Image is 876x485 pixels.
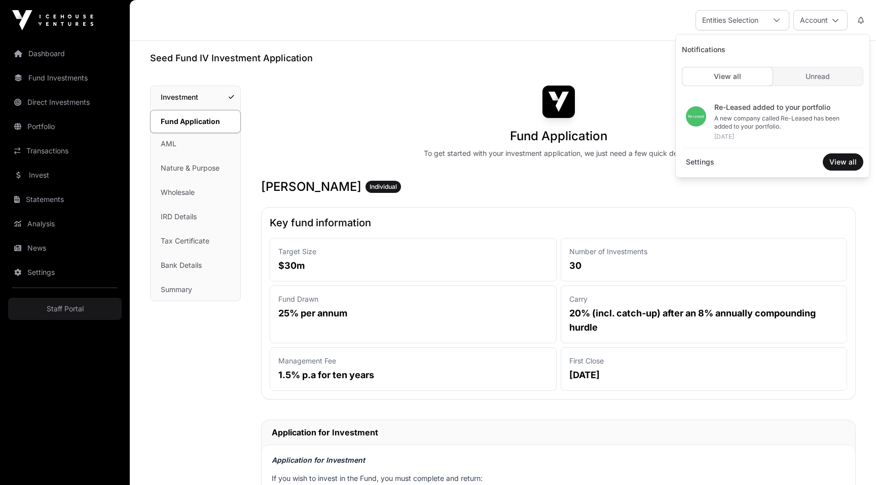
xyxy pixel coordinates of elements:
div: Re-Leased added to your portfolio [714,102,855,112]
p: Management Fee [278,356,548,366]
h3: [PERSON_NAME] [261,179,856,195]
a: Fund Application [150,110,241,133]
a: Analysis [8,213,122,235]
h1: Fund Application [510,128,607,144]
a: Portfolio [8,115,122,138]
div: [DATE] [714,133,855,141]
em: Application for Investment [272,456,365,464]
a: IRD Details [151,206,240,228]
p: Number of Investments [569,247,839,257]
iframe: Chat Widget [825,436,876,485]
p: Target Size [278,247,548,257]
a: Nature & Purpose [151,157,240,179]
button: Account [793,10,848,30]
a: Settings [682,153,718,171]
img: Seed Fund IV [542,86,575,118]
a: Summary [151,278,240,301]
h2: Key fund information [270,216,847,230]
img: download.png [686,106,706,127]
p: If you wish to invest in the Fund, you must complete and return: [272,473,845,483]
div: To get started with your investment application, we just need a few quick details. [424,148,693,158]
a: Settings [8,261,122,284]
span: Unread [806,71,830,82]
a: News [8,237,122,259]
a: Tax Certificate [151,230,240,252]
a: Staff Portal [8,298,122,320]
p: Carry [569,294,839,304]
p: 1.5% p.a for ten years [278,368,548,382]
p: Fund Drawn [278,294,548,304]
a: Transactions [8,140,122,162]
span: View all [829,157,857,167]
button: View all [823,153,863,171]
p: 25% per annum [278,306,548,320]
a: Statements [8,188,122,211]
h1: Seed Fund IV Investment Application [150,51,313,65]
a: AML [151,133,240,155]
p: $30m [278,259,548,273]
span: Notifications [678,41,729,59]
a: Re-Leased added to your portfolioA new company called Re-Leased has been added to your portfolio.... [682,96,863,147]
div: Entities Selection [696,11,764,30]
span: Individual [370,183,397,191]
p: [DATE] [569,368,839,382]
img: Icehouse Ventures Logo [12,10,93,30]
p: First Close [569,356,839,366]
p: 30 [569,259,839,273]
a: Wholesale [151,181,240,204]
a: Invest [8,164,122,186]
a: Fund Investments [8,67,122,89]
h2: Application for Investment [272,426,845,438]
a: Bank Details [151,254,240,276]
a: Dashboard [8,43,122,65]
a: Investment [151,86,240,108]
p: 20% (incl. catch-up) after an 8% annually compounding hurdle [569,306,839,335]
div: A new company called Re-Leased has been added to your portfolio. [714,114,855,131]
a: Direct Investments [8,91,122,113]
